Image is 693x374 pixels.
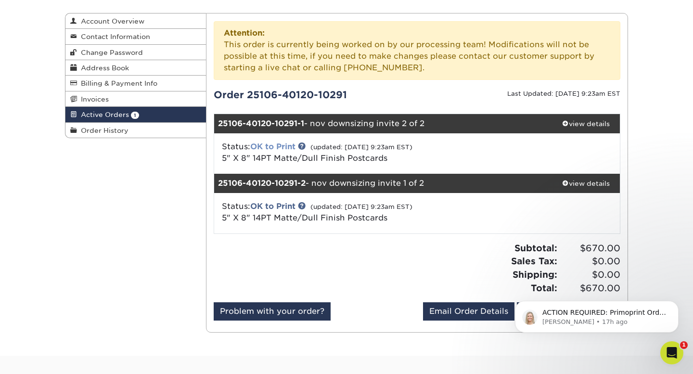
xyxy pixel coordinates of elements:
div: Order 25106-40120-10291 [206,88,417,102]
a: Invoices [65,91,206,107]
strong: Subtotal: [514,243,557,253]
a: Billing & Payment Info [65,76,206,91]
iframe: Intercom notifications message [500,281,693,348]
a: Change Password [65,45,206,60]
a: Account Overview [65,13,206,29]
a: Order History [65,123,206,138]
span: $0.00 [560,268,620,282]
strong: 25106-40120-10291-1 [218,119,304,128]
span: Order History [77,127,128,134]
small: Last Updated: [DATE] 9:23am EST [507,90,620,97]
p: Message from Natalie, sent 17h ago [42,37,166,46]
span: 1 [680,341,688,349]
a: Active Orders 1 [65,107,206,122]
span: 1 [131,112,139,119]
div: view details [552,179,620,188]
div: Status: [215,201,485,224]
span: ACTION REQUIRED: Primoprint Order 25106-40120-10291 Hey [PERSON_NAME]! Hope you are doing well :)... [42,28,166,218]
small: (updated: [DATE] 9:23am EST) [310,143,412,151]
div: This order is currently being worked on by our processing team! Modifications will not be possibl... [214,21,621,80]
span: Account Overview [77,17,144,25]
span: Billing & Payment Info [77,79,157,87]
a: 5" X 8" 14PT Matte/Dull Finish Postcards [222,213,387,222]
a: Problem with your order? [214,302,331,321]
a: Contact Information [65,29,206,44]
iframe: Intercom live chat [660,341,683,364]
a: Address Book [65,60,206,76]
span: $670.00 [560,242,620,255]
span: Invoices [77,95,109,103]
a: view details [552,174,620,193]
strong: Attention: [224,28,265,38]
strong: Sales Tax: [511,256,557,266]
a: 5" X 8" 14PT Matte/Dull Finish Postcards [222,154,387,163]
span: Active Orders [77,111,129,118]
span: Contact Information [77,33,150,40]
strong: Shipping: [513,269,557,280]
strong: 25106-40120-10291-2 [218,179,306,188]
div: Status: [215,141,485,164]
small: (updated: [DATE] 9:23am EST) [310,203,412,210]
a: OK to Print [250,142,295,151]
div: view details [552,119,620,129]
span: Change Password [77,49,143,56]
div: - nov downsizing invite 1 of 2 [214,174,552,193]
div: - nov downsizing invite 2 of 2 [214,114,552,133]
a: view details [552,114,620,133]
a: Email Order Details [423,302,514,321]
span: $0.00 [560,255,620,268]
a: OK to Print [250,202,295,211]
span: Address Book [77,64,129,72]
